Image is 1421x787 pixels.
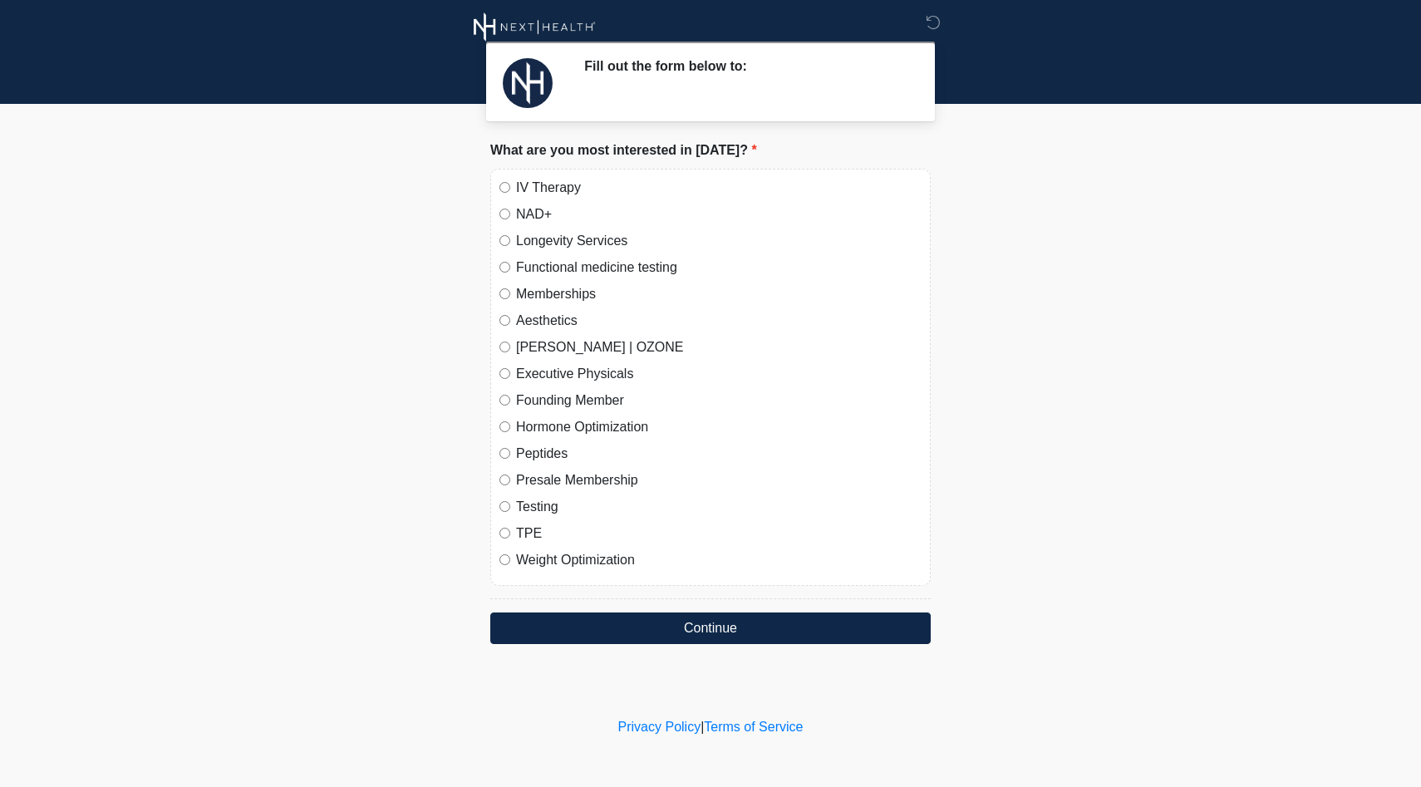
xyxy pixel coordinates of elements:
[704,720,803,734] a: Terms of Service
[516,524,922,544] label: TPE
[499,501,510,512] input: Testing
[516,231,922,251] label: Longevity Services
[584,58,906,74] h2: Fill out the form below to:
[516,417,922,437] label: Hormone Optimization
[516,391,922,411] label: Founding Member
[499,209,510,219] input: NAD+
[499,421,510,432] input: Hormone Optimization
[701,720,704,734] a: |
[516,204,922,224] label: NAD+
[499,288,510,299] input: Memberships
[499,448,510,459] input: Peptides
[516,284,922,304] label: Memberships
[490,140,757,160] label: What are you most interested in [DATE]?
[499,182,510,193] input: IV Therapy
[499,395,510,406] input: Founding Member
[618,720,701,734] a: Privacy Policy
[499,528,510,539] input: TPE
[499,475,510,485] input: Presale Membership
[516,311,922,331] label: Aesthetics
[516,444,922,464] label: Peptides
[503,58,553,108] img: Agent Avatar
[516,258,922,278] label: Functional medicine testing
[499,342,510,352] input: [PERSON_NAME] | OZONE
[516,497,922,517] label: Testing
[499,315,510,326] input: Aesthetics
[490,612,931,644] button: Continue
[499,368,510,379] input: Executive Physicals
[499,262,510,273] input: Functional medicine testing
[474,12,596,42] img: Next Health Wellness Logo
[516,337,922,357] label: [PERSON_NAME] | OZONE
[516,550,922,570] label: Weight Optimization
[516,470,922,490] label: Presale Membership
[516,178,922,198] label: IV Therapy
[499,554,510,565] input: Weight Optimization
[516,364,922,384] label: Executive Physicals
[499,235,510,246] input: Longevity Services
